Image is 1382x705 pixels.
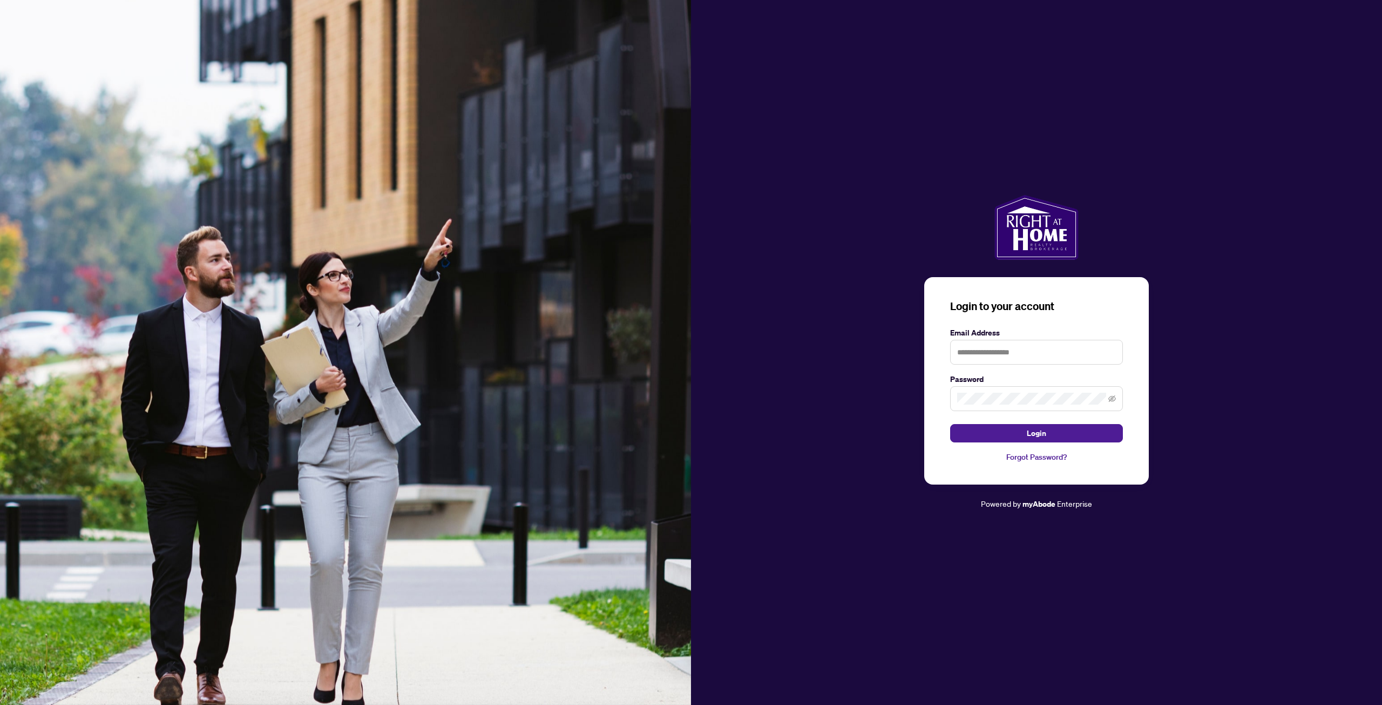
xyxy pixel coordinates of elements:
[950,299,1123,314] h3: Login to your account
[1027,425,1046,442] span: Login
[1108,395,1116,402] span: eye-invisible
[950,327,1123,339] label: Email Address
[1022,498,1055,510] a: myAbode
[994,195,1078,260] img: ma-logo
[981,499,1021,508] span: Powered by
[950,373,1123,385] label: Password
[1057,499,1092,508] span: Enterprise
[950,451,1123,463] a: Forgot Password?
[950,424,1123,442] button: Login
